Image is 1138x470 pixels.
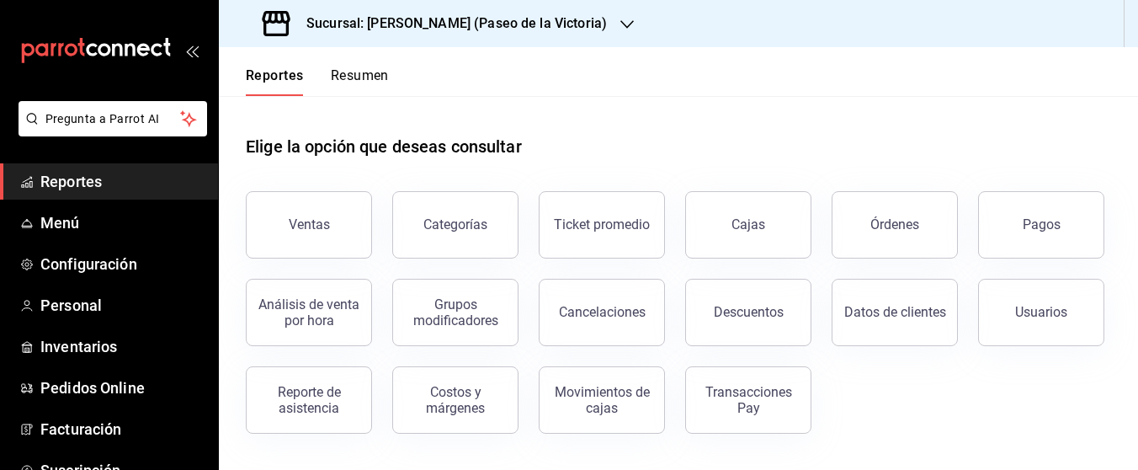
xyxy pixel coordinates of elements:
[45,110,181,128] span: Pregunta a Parrot AI
[870,216,919,232] div: Órdenes
[257,296,361,328] div: Análisis de venta por hora
[40,294,205,317] span: Personal
[293,13,607,34] h3: Sucursal: [PERSON_NAME] (Paseo de la Victoria)
[40,253,205,275] span: Configuración
[392,191,518,259] button: Categorías
[539,279,665,346] button: Cancelaciones
[257,384,361,416] div: Reporte de asistencia
[403,296,508,328] div: Grupos modificadores
[731,216,765,232] div: Cajas
[978,191,1104,259] button: Pagos
[714,304,784,320] div: Descuentos
[40,170,205,193] span: Reportes
[392,366,518,434] button: Costos y márgenes
[246,67,304,96] button: Reportes
[246,67,389,96] div: navigation tabs
[289,216,330,232] div: Ventas
[392,279,518,346] button: Grupos modificadores
[403,384,508,416] div: Costos y márgenes
[554,216,650,232] div: Ticket promedio
[559,304,646,320] div: Cancelaciones
[40,211,205,234] span: Menú
[331,67,389,96] button: Resumen
[246,366,372,434] button: Reporte de asistencia
[696,384,800,416] div: Transacciones Pay
[539,191,665,259] button: Ticket promedio
[685,366,811,434] button: Transacciones Pay
[978,279,1104,346] button: Usuarios
[12,122,207,140] a: Pregunta a Parrot AI
[246,279,372,346] button: Análisis de venta por hora
[40,418,205,441] span: Facturación
[1015,304,1067,320] div: Usuarios
[539,366,665,434] button: Movimientos de cajas
[40,335,205,358] span: Inventarios
[685,191,811,259] button: Cajas
[1023,216,1061,232] div: Pagos
[844,304,946,320] div: Datos de clientes
[185,44,199,57] button: open_drawer_menu
[685,279,811,346] button: Descuentos
[550,384,654,416] div: Movimientos de cajas
[40,377,205,399] span: Pedidos Online
[19,101,207,136] button: Pregunta a Parrot AI
[832,191,958,259] button: Órdenes
[423,216,487,232] div: Categorías
[246,191,372,259] button: Ventas
[246,134,522,159] h1: Elige la opción que deseas consultar
[832,279,958,346] button: Datos de clientes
